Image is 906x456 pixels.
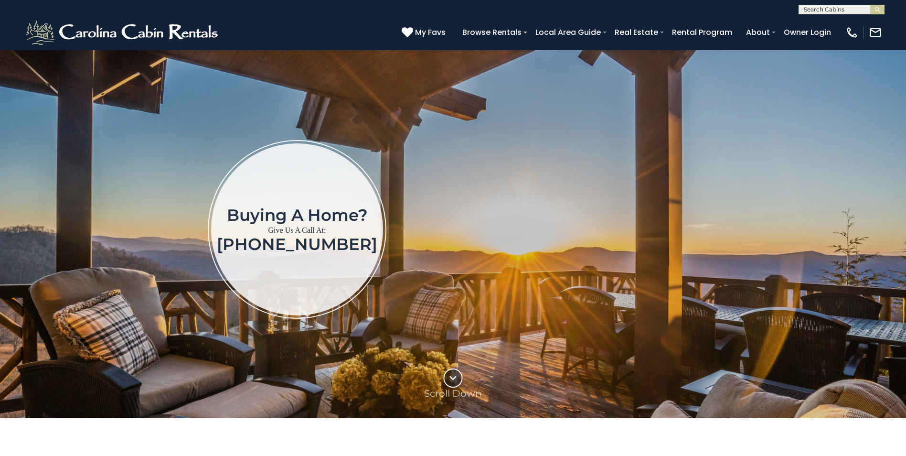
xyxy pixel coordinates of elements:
iframe: New Contact Form [540,100,852,358]
p: Give Us A Call At: [217,224,377,237]
a: Owner Login [779,24,836,41]
img: White-1-2.png [24,18,222,47]
p: Scroll Down [424,388,482,399]
img: mail-regular-white.png [869,26,882,39]
a: Rental Program [667,24,737,41]
a: Real Estate [610,24,663,41]
a: Local Area Guide [531,24,606,41]
img: phone-regular-white.png [845,26,859,39]
span: My Favs [415,26,446,38]
a: About [741,24,775,41]
a: My Favs [402,26,448,39]
a: [PHONE_NUMBER] [217,234,377,254]
h1: Buying a home? [217,206,377,224]
a: Browse Rentals [458,24,526,41]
